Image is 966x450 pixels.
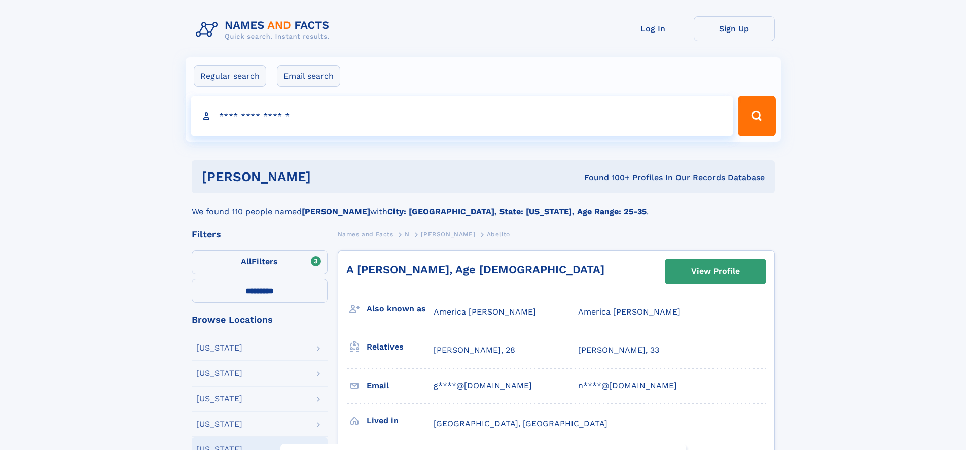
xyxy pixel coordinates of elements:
[338,228,393,240] a: Names and Facts
[196,420,242,428] div: [US_STATE]
[241,257,252,266] span: All
[191,96,734,136] input: search input
[434,344,515,356] a: [PERSON_NAME], 28
[367,412,434,429] h3: Lived in
[665,259,766,284] a: View Profile
[434,307,536,317] span: America [PERSON_NAME]
[487,231,510,238] span: Abelito
[694,16,775,41] a: Sign Up
[405,231,410,238] span: N
[192,193,775,218] div: We found 110 people named with .
[367,300,434,318] h3: Also known as
[578,344,659,356] a: [PERSON_NAME], 33
[421,228,475,240] a: [PERSON_NAME]
[196,369,242,377] div: [US_STATE]
[387,206,647,216] b: City: [GEOGRAPHIC_DATA], State: [US_STATE], Age Range: 25-35
[196,344,242,352] div: [US_STATE]
[405,228,410,240] a: N
[192,230,328,239] div: Filters
[202,170,448,183] h1: [PERSON_NAME]
[691,260,740,283] div: View Profile
[613,16,694,41] a: Log In
[277,65,340,87] label: Email search
[434,419,607,428] span: [GEOGRAPHIC_DATA], [GEOGRAPHIC_DATA]
[738,96,775,136] button: Search Button
[346,263,604,276] a: A [PERSON_NAME], Age [DEMOGRAPHIC_DATA]
[194,65,266,87] label: Regular search
[196,395,242,403] div: [US_STATE]
[421,231,475,238] span: [PERSON_NAME]
[192,16,338,44] img: Logo Names and Facts
[447,172,765,183] div: Found 100+ Profiles In Our Records Database
[367,377,434,394] h3: Email
[192,250,328,274] label: Filters
[302,206,370,216] b: [PERSON_NAME]
[192,315,328,324] div: Browse Locations
[367,338,434,356] h3: Relatives
[578,307,681,317] span: America [PERSON_NAME]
